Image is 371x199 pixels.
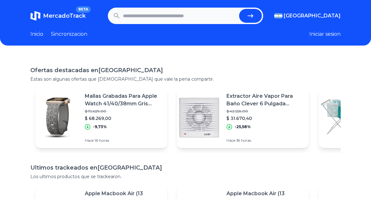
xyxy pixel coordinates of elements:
p: $ 68.269,00 [85,115,162,121]
span: [GEOGRAPHIC_DATA] [284,12,341,20]
img: Featured image [35,96,80,140]
a: MercadoTrackBETA [30,11,86,21]
p: Hace 18 horas [226,138,304,143]
p: Hace 16 horas [85,138,162,143]
button: Iniciar sesion [309,30,341,38]
img: MercadoTrack [30,11,40,21]
p: $ 31.670,40 [226,115,304,121]
p: $ 75.629,00 [85,109,162,114]
h1: Ultimos trackeados en [GEOGRAPHIC_DATA] [30,163,341,172]
img: Argentina [274,13,282,18]
p: Estas son algunas ofertas que [DEMOGRAPHIC_DATA] que vale la pena compartir. [30,76,341,82]
p: $ 42.559,00 [226,109,304,114]
span: MercadoTrack [43,12,86,19]
p: -9,73% [93,124,107,129]
img: Featured image [319,96,363,140]
span: BETA [76,6,91,13]
a: Inicio [30,30,43,38]
button: [GEOGRAPHIC_DATA] [274,12,341,20]
a: Sincronizacion [51,30,87,38]
h1: Ofertas destacadas en [GEOGRAPHIC_DATA] [30,66,341,75]
p: Los ultimos productos que se trackearon. [30,173,341,180]
p: Extractor Aire Vapor Para Baño Clever 6 Pulgada Ext310 [226,92,304,108]
a: Featured imageMallas Grabadas Para Apple Watch 41/40/38mm Gris Piedra$ 75.629,00$ 68.269,00-9,73%... [35,87,167,148]
img: Featured image [177,96,221,140]
p: Mallas Grabadas Para Apple Watch 41/40/38mm Gris Piedra [85,92,162,108]
a: Featured imageExtractor Aire Vapor Para Baño Clever 6 Pulgada Ext310$ 42.559,00$ 31.670,40-25,58%... [177,87,309,148]
p: -25,58% [235,124,251,129]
